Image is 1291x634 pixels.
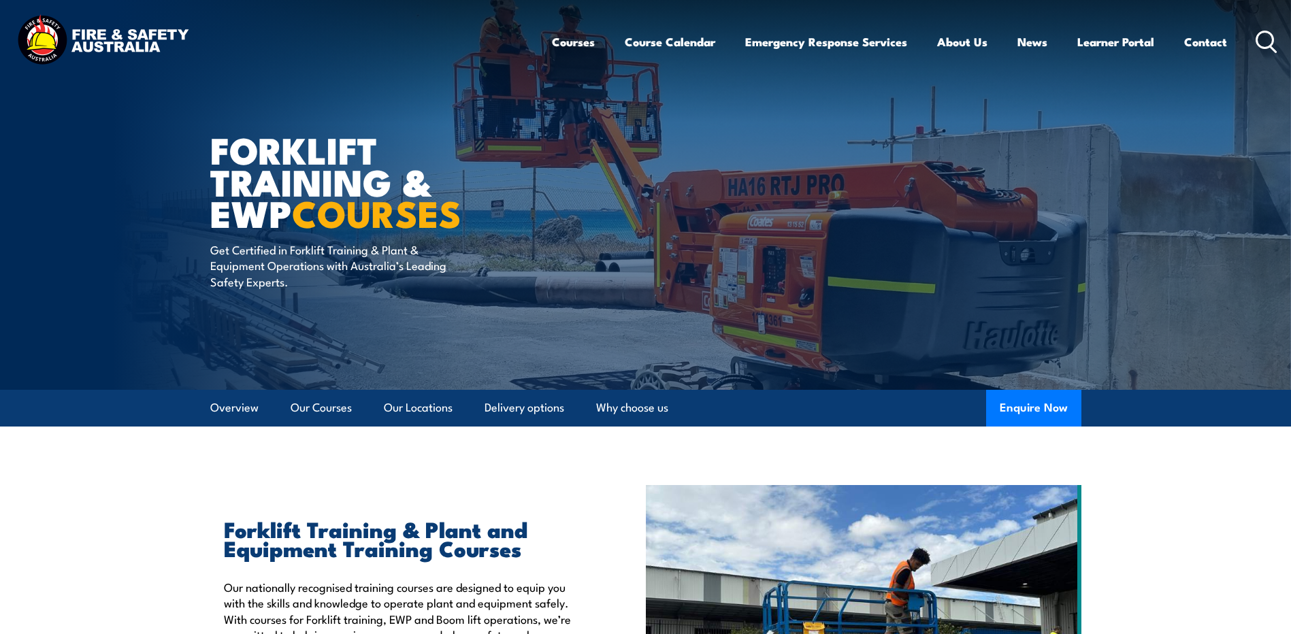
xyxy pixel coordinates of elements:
[1184,24,1227,60] a: Contact
[1017,24,1047,60] a: News
[1077,24,1154,60] a: Learner Portal
[625,24,715,60] a: Course Calendar
[224,519,583,557] h2: Forklift Training & Plant and Equipment Training Courses
[291,390,352,426] a: Our Courses
[485,390,564,426] a: Delivery options
[596,390,668,426] a: Why choose us
[937,24,987,60] a: About Us
[986,390,1081,427] button: Enquire Now
[210,133,546,229] h1: Forklift Training & EWP
[384,390,453,426] a: Our Locations
[552,24,595,60] a: Courses
[210,390,259,426] a: Overview
[210,241,459,289] p: Get Certified in Forklift Training & Plant & Equipment Operations with Australia’s Leading Safety...
[745,24,907,60] a: Emergency Response Services
[292,184,461,240] strong: COURSES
